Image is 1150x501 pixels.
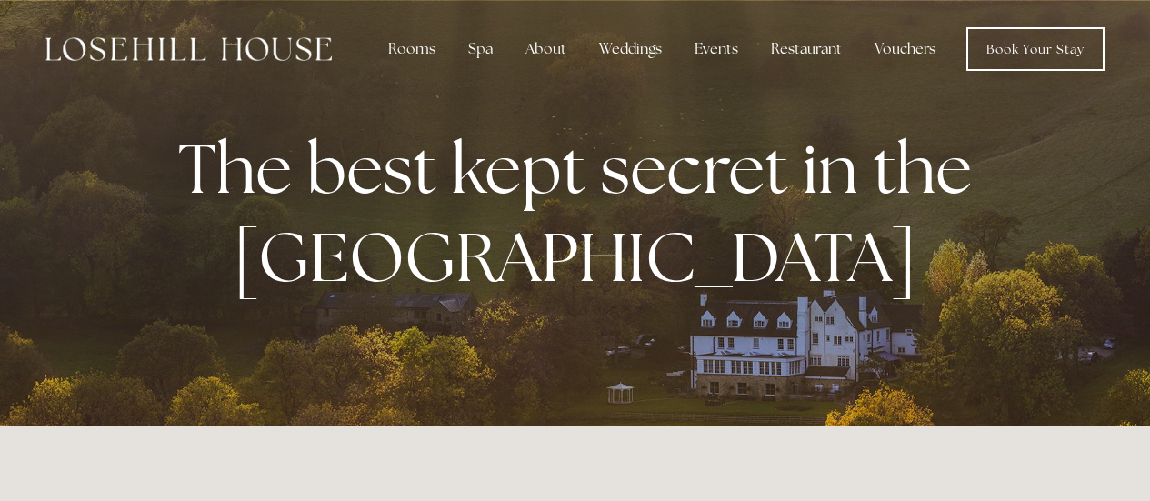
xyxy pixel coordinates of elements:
[374,31,450,67] div: Rooms
[585,31,676,67] div: Weddings
[966,27,1105,71] a: Book Your Stay
[178,124,986,302] strong: The best kept secret in the [GEOGRAPHIC_DATA]
[454,31,507,67] div: Spa
[680,31,753,67] div: Events
[45,37,332,61] img: Losehill House
[756,31,856,67] div: Restaurant
[511,31,581,67] div: About
[860,31,950,67] a: Vouchers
